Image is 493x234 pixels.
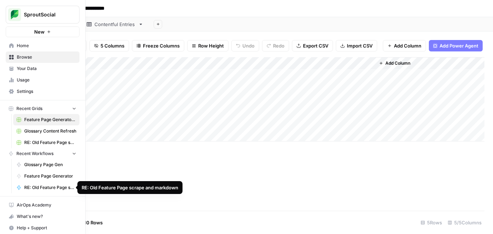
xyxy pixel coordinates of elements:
[24,184,76,191] span: RE: Old Feature Page scrape and markdown
[132,40,184,51] button: Freeze Columns
[6,199,79,211] a: AirOps Academy
[17,225,76,231] span: Help + Support
[89,40,129,51] button: 5 Columns
[143,42,180,49] span: Freeze Columns
[336,40,377,51] button: Import CSV
[81,17,149,31] a: Contentful Entries
[13,159,79,170] a: Glossary Page Gen
[242,42,255,49] span: Undo
[6,148,79,159] button: Recent Workflows
[17,88,76,95] span: Settings
[24,139,76,146] span: RE: Old Feature Page scrape and markdown Grid
[440,42,478,49] span: Add Power Agent
[198,42,224,49] span: Row Height
[24,161,76,168] span: Glossary Page Gen
[24,173,76,179] span: Feature Page Generator
[17,54,76,60] span: Browse
[6,103,79,114] button: Recent Grids
[16,105,42,112] span: Recent Grids
[292,40,333,51] button: Export CSV
[383,40,426,51] button: Add Column
[6,40,79,51] a: Home
[13,137,79,148] a: RE: Old Feature Page scrape and markdown Grid
[6,6,79,24] button: Workspace: SproutSocial
[13,170,79,182] a: Feature Page Generator
[187,40,228,51] button: Row Height
[13,125,79,137] a: Glossary Content Refresh
[347,42,373,49] span: Import CSV
[6,211,79,222] div: What's new?
[6,211,79,222] button: What's new?
[385,60,410,66] span: Add Column
[6,222,79,234] button: Help + Support
[418,217,445,228] div: 5 Rows
[94,21,135,28] div: Contentful Entries
[82,184,178,191] div: RE: Old Feature Page scrape and markdown
[6,74,79,86] a: Usage
[74,219,103,226] span: Add 10 Rows
[6,51,79,63] a: Browse
[6,26,79,37] button: New
[34,28,45,35] span: New
[17,65,76,72] span: Your Data
[273,42,284,49] span: Redo
[394,42,421,49] span: Add Column
[17,202,76,208] span: AirOps Academy
[6,63,79,74] a: Your Data
[17,77,76,83] span: Usage
[13,182,79,193] a: RE: Old Feature Page scrape and markdown
[8,8,21,21] img: SproutSocial Logo
[445,217,484,228] div: 5/5 Columns
[6,86,79,97] a: Settings
[24,128,76,134] span: Glossary Content Refresh
[376,59,413,68] button: Add Column
[101,42,124,49] span: 5 Columns
[13,114,79,125] a: Feature Page Generator Grid
[231,40,259,51] button: Undo
[17,43,76,49] span: Home
[262,40,289,51] button: Redo
[24,116,76,123] span: Feature Page Generator Grid
[429,40,483,51] button: Add Power Agent
[16,150,53,157] span: Recent Workflows
[303,42,328,49] span: Export CSV
[24,11,67,18] span: SproutSocial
